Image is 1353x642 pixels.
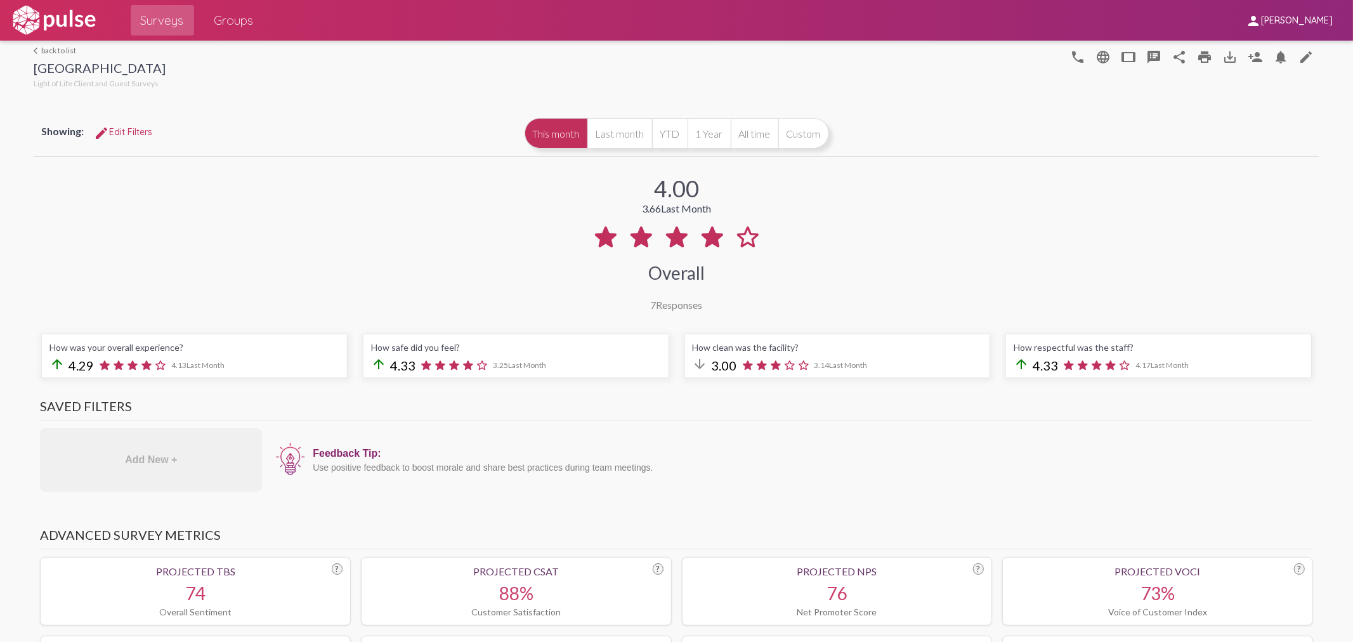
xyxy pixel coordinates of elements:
[508,360,546,370] span: Last Month
[84,121,162,143] button: Edit FiltersEdit Filters
[48,582,343,604] div: 74
[34,46,166,55] a: back to list
[1193,44,1218,69] a: print
[369,565,663,577] div: Projected CSAT
[712,358,737,373] span: 3.00
[690,565,984,577] div: Projected NPS
[1121,49,1137,65] mat-icon: tablet
[94,126,109,141] mat-icon: Edit Filters
[693,357,708,372] mat-icon: arrow_downward
[1294,563,1305,575] div: ?
[313,462,1306,473] div: Use positive feedback to boost morale and share best practices during team meetings.
[778,118,829,148] button: Custom
[648,262,705,284] div: Overall
[40,398,1312,421] h3: Saved Filters
[171,360,225,370] span: 4.13
[654,174,699,202] div: 4.00
[1066,44,1091,69] button: language
[830,360,868,370] span: Last Month
[49,342,339,353] div: How was your overall experience?
[204,5,264,36] a: Groups
[1142,44,1167,69] button: speaker_notes
[10,4,98,36] img: white-logo.svg
[69,358,94,373] span: 4.29
[214,9,254,32] span: Groups
[1135,360,1189,370] span: 4.17
[1172,49,1187,65] mat-icon: Share
[1010,582,1305,604] div: 73%
[731,118,778,148] button: All time
[48,565,343,577] div: Projected TBS
[1223,49,1238,65] mat-icon: Download
[1274,49,1289,65] mat-icon: Bell
[1033,358,1058,373] span: 4.33
[141,9,184,32] span: Surveys
[49,357,65,372] mat-icon: arrow_upward
[973,563,984,575] div: ?
[1299,49,1314,65] mat-icon: language
[371,357,386,372] mat-icon: arrow_upward
[1071,49,1086,65] mat-icon: language
[313,448,1306,459] div: Feedback Tip:
[1198,49,1213,65] mat-icon: print
[688,118,731,148] button: 1 Year
[693,342,983,353] div: How clean was the facility?
[651,299,703,311] div: Responses
[1151,360,1189,370] span: Last Month
[131,5,194,36] a: Surveys
[1243,44,1269,69] button: Person
[1236,8,1343,32] button: [PERSON_NAME]
[40,527,1312,549] h3: Advanced Survey Metrics
[661,202,711,214] span: Last Month
[690,582,984,604] div: 76
[1147,49,1162,65] mat-icon: speaker_notes
[1116,44,1142,69] button: tablet
[1261,15,1333,27] span: [PERSON_NAME]
[653,563,663,575] div: ?
[642,202,711,214] div: 3.66
[587,118,652,148] button: Last month
[34,47,41,55] mat-icon: arrow_back_ios
[48,606,343,617] div: Overall Sentiment
[1294,44,1319,69] a: language
[690,606,984,617] div: Net Promoter Score
[1014,357,1029,372] mat-icon: arrow_upward
[390,358,415,373] span: 4.33
[275,442,306,477] img: icon12.png
[1010,606,1305,617] div: Voice of Customer Index
[371,342,661,353] div: How safe did you feel?
[1248,49,1264,65] mat-icon: Person
[34,60,166,79] div: [GEOGRAPHIC_DATA]
[1096,49,1111,65] mat-icon: language
[94,126,152,138] span: Edit Filters
[493,360,546,370] span: 3.25
[369,606,663,617] div: Customer Satisfaction
[814,360,868,370] span: 3.14
[1269,44,1294,69] button: Bell
[1091,44,1116,69] button: language
[1014,342,1304,353] div: How respectful was the staff?
[1246,13,1261,29] mat-icon: person
[1218,44,1243,69] button: Download
[525,118,587,148] button: This month
[34,79,159,88] span: Light of Life Client and Guest Surveys
[1010,565,1305,577] div: Projected VoCI
[41,125,84,137] span: Showing:
[186,360,225,370] span: Last Month
[40,428,262,492] div: Add New +
[652,118,688,148] button: YTD
[332,563,343,575] div: ?
[1167,44,1193,69] button: Share
[369,582,663,604] div: 88%
[651,299,657,311] span: 7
